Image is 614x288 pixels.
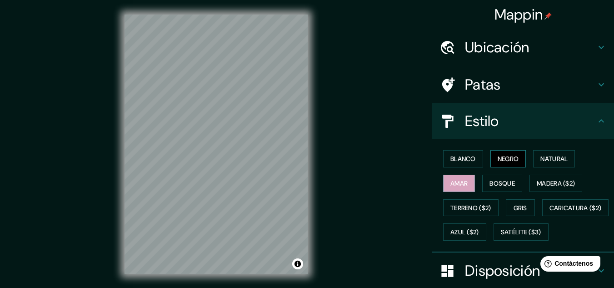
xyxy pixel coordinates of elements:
[465,111,499,131] font: Estilo
[465,261,540,280] font: Disposición
[498,155,519,163] font: Negro
[542,199,609,217] button: Caricatura ($2)
[537,179,575,187] font: Madera ($2)
[494,223,549,241] button: Satélite ($3)
[501,228,541,237] font: Satélite ($3)
[465,75,501,94] font: Patas
[450,228,479,237] font: Azul ($2)
[533,253,604,278] iframe: Lanzador de widgets de ayuda
[450,179,468,187] font: Amar
[292,258,303,269] button: Activar o desactivar atribución
[533,150,575,167] button: Natural
[443,223,486,241] button: Azul ($2)
[432,103,614,139] div: Estilo
[544,12,552,20] img: pin-icon.png
[465,38,529,57] font: Ubicación
[125,15,308,274] canvas: Mapa
[549,204,602,212] font: Caricatura ($2)
[432,29,614,66] div: Ubicación
[540,155,568,163] font: Natural
[443,175,475,192] button: Amar
[490,150,526,167] button: Negro
[514,204,527,212] font: Gris
[489,179,515,187] font: Bosque
[432,66,614,103] div: Patas
[450,204,491,212] font: Terreno ($2)
[529,175,582,192] button: Madera ($2)
[450,155,476,163] font: Blanco
[482,175,522,192] button: Bosque
[494,5,543,24] font: Mappin
[506,199,535,217] button: Gris
[443,199,499,217] button: Terreno ($2)
[443,150,483,167] button: Blanco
